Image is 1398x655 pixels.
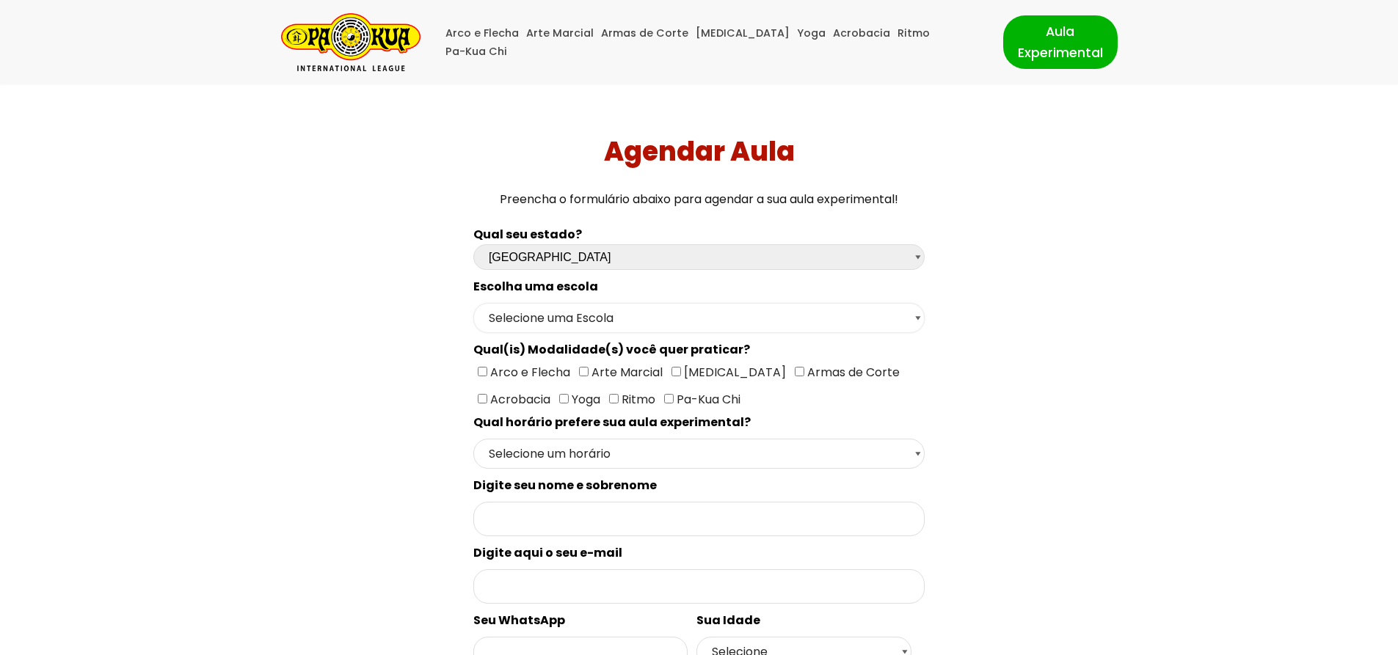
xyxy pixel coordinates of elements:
spam: Escolha uma escola [473,278,598,295]
span: [MEDICAL_DATA] [681,364,786,381]
span: Yoga [569,391,600,408]
a: Pa-Kua Brasil Uma Escola de conhecimentos orientais para toda a família. Foco, habilidade concent... [281,13,421,71]
input: [MEDICAL_DATA] [671,367,681,376]
div: Menu primário [443,24,981,61]
a: Arco e Flecha [445,24,519,43]
spam: Qual horário prefere sua aula experimental? [473,414,751,431]
span: Ritmo [619,391,655,408]
input: Ritmo [609,394,619,403]
a: Yoga [797,24,826,43]
span: Pa-Kua Chi [674,391,740,408]
input: Acrobacia [478,394,487,403]
spam: Digite seu nome e sobrenome [473,477,657,494]
input: Armas de Corte [795,367,804,376]
span: Armas de Corte [804,364,900,381]
spam: Seu WhatsApp [473,612,565,629]
a: [MEDICAL_DATA] [696,24,790,43]
spam: Sua Idade [696,612,760,629]
a: Arte Marcial [526,24,594,43]
span: Arco e Flecha [487,364,570,381]
input: Yoga [559,394,569,403]
span: Arte Marcial [589,364,663,381]
span: Acrobacia [487,391,550,408]
h1: Agendar Aula [6,136,1393,167]
spam: Qual(is) Modalidade(s) você quer praticar? [473,341,750,358]
a: Armas de Corte [601,24,688,43]
a: Ritmo [898,24,930,43]
input: Pa-Kua Chi [664,394,674,403]
a: Aula Experimental [1003,15,1118,68]
a: Acrobacia [833,24,890,43]
b: Qual seu estado? [473,226,582,243]
input: Arco e Flecha [478,367,487,376]
spam: Digite aqui o seu e-mail [473,544,622,561]
p: Preencha o formulário abaixo para agendar a sua aula experimental! [6,189,1393,209]
a: Pa-Kua Chi [445,43,507,61]
input: Arte Marcial [579,367,589,376]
